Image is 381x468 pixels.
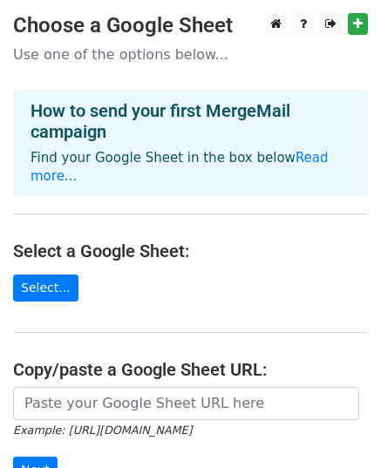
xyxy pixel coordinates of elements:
h4: Select a Google Sheet: [13,241,368,261]
p: Find your Google Sheet in the box below [31,149,350,186]
small: Example: [URL][DOMAIN_NAME] [13,424,192,437]
h4: How to send your first MergeMail campaign [31,100,350,142]
h4: Copy/paste a Google Sheet URL: [13,359,368,380]
p: Use one of the options below... [13,45,368,64]
a: Read more... [31,150,329,184]
a: Select... [13,275,78,302]
input: Paste your Google Sheet URL here [13,387,359,420]
h3: Choose a Google Sheet [13,13,368,38]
